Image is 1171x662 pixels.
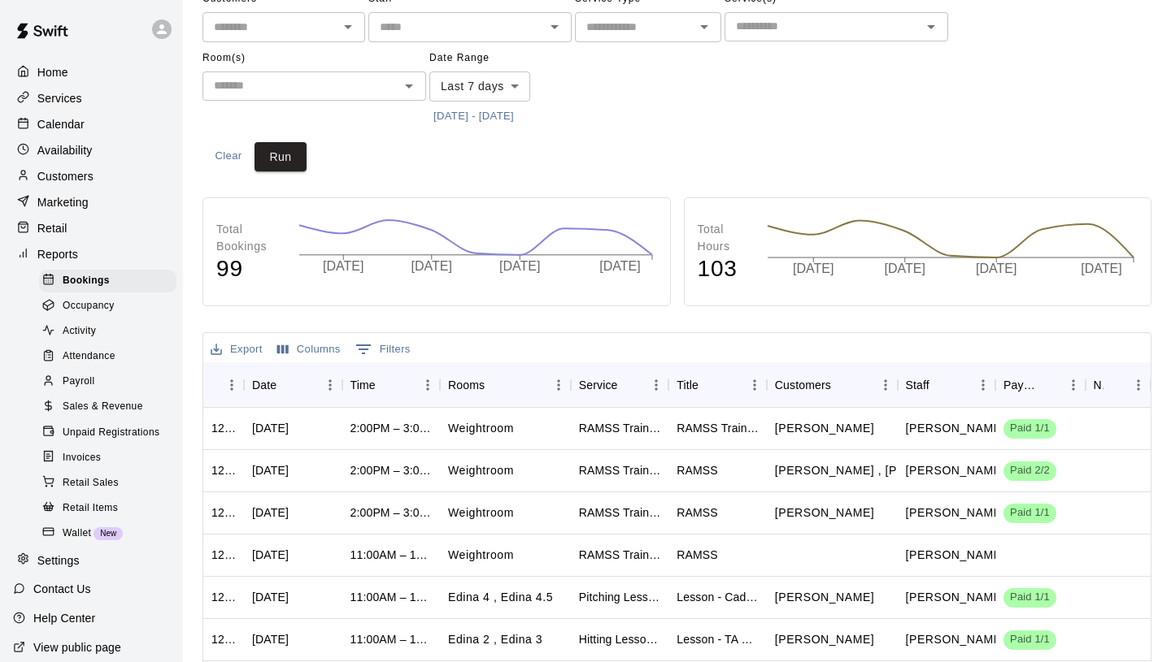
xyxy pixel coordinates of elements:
[252,362,276,408] div: Date
[644,373,668,397] button: Menu
[39,396,176,418] div: Sales & Revenue
[33,581,91,597] p: Contact Us
[39,295,176,318] div: Occupancy
[63,298,115,314] span: Occupancy
[906,362,929,408] div: Staff
[37,116,85,132] p: Calendar
[13,60,170,84] div: Home
[211,589,236,605] div: 1248045
[775,420,874,437] p: Will Fazio
[1003,362,1038,408] div: Payment
[13,216,170,240] div: Retail
[618,374,641,396] button: Sort
[677,420,759,436] div: RAMSS Training
[677,631,759,647] div: Lesson - TA with Graham
[39,497,176,520] div: Retail Items
[39,521,183,546] a: WalletNew
[1081,262,1121,275] tspan: [DATE]
[485,374,507,396] button: Sort
[775,504,874,521] p: Ace Frank
[202,142,255,172] button: Clear
[448,547,514,564] p: Weightroom
[698,255,751,283] h4: 103
[39,370,176,393] div: Payroll
[668,362,767,408] div: Title
[429,104,518,129] button: [DATE] - [DATE]
[63,399,143,415] span: Sales & Revenue
[411,259,452,273] tspan: [DATE]
[202,45,426,71] span: Room(s)
[13,138,170,162] a: Availability
[831,374,854,396] button: Sort
[448,462,514,479] p: Weightroom
[39,420,183,445] a: Unpaid Registrations
[579,362,618,408] div: Service
[929,374,952,396] button: Sort
[252,547,289,563] div: Sat, Aug 09, 2025
[39,422,176,444] div: Unpaid Registrations
[579,631,661,647] div: Hitting Lesson-60 Minutes
[13,112,170,136] div: Calendar
[39,319,183,344] a: Activity
[220,373,244,397] button: Menu
[1086,362,1151,408] div: Notes
[1003,463,1056,478] span: Paid 2/2
[906,462,1005,479] p: Nick Pinkelman
[94,529,123,538] span: New
[13,164,170,188] div: Customers
[677,504,718,521] div: RAMSS
[37,90,82,106] p: Services
[39,293,183,318] a: Occupancy
[63,348,115,365] span: Attendance
[873,373,898,397] button: Menu
[350,589,433,605] div: 11:00AM – 12:00PM
[429,71,530,102] div: Last 7 days
[342,362,441,408] div: Time
[39,470,183,495] a: Retail Sales
[211,631,236,647] div: 1248040
[252,504,289,521] div: Mon, Aug 11, 2025
[698,221,751,255] p: Total Hours
[1061,373,1086,397] button: Menu
[1126,373,1151,397] button: Menu
[13,242,170,266] a: Reports
[775,362,831,408] div: Customers
[579,547,661,563] div: RAMSS Training
[252,420,289,436] div: Thu, Aug 07, 2025
[37,64,68,80] p: Home
[499,259,540,273] tspan: [DATE]
[37,220,67,236] p: Retail
[416,373,440,397] button: Menu
[429,45,572,71] span: Date Range
[39,445,183,470] a: Invoices
[350,462,433,478] div: 2:00PM – 3:00PM
[579,504,661,521] div: RAMSS Training
[39,495,183,521] a: Retail Items
[350,420,433,436] div: 2:00PM – 3:00PM
[677,589,759,605] div: Lesson - Cade with Quinn
[1003,590,1056,605] span: Paid 1/1
[276,374,299,396] button: Sort
[546,373,571,397] button: Menu
[216,221,282,255] p: Total Bookings
[39,268,183,293] a: Bookings
[440,362,571,408] div: Rooms
[13,86,170,110] a: Services
[906,420,1005,437] p: Nick Pinkelman
[579,589,661,605] div: Pitching Lesson-60 Minutes
[39,344,183,370] a: Attendance
[599,259,640,273] tspan: [DATE]
[971,373,995,397] button: Menu
[318,373,342,397] button: Menu
[448,362,485,408] div: Rooms
[211,420,236,436] div: 1268520
[898,362,996,408] div: Staff
[351,336,415,362] button: Show filters
[906,631,1005,648] p: Tyler Anderson
[775,462,985,479] p: Will Fazio , Ace Frank
[252,631,289,647] div: Tue, Aug 05, 2025
[63,323,96,340] span: Activity
[39,472,176,495] div: Retail Sales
